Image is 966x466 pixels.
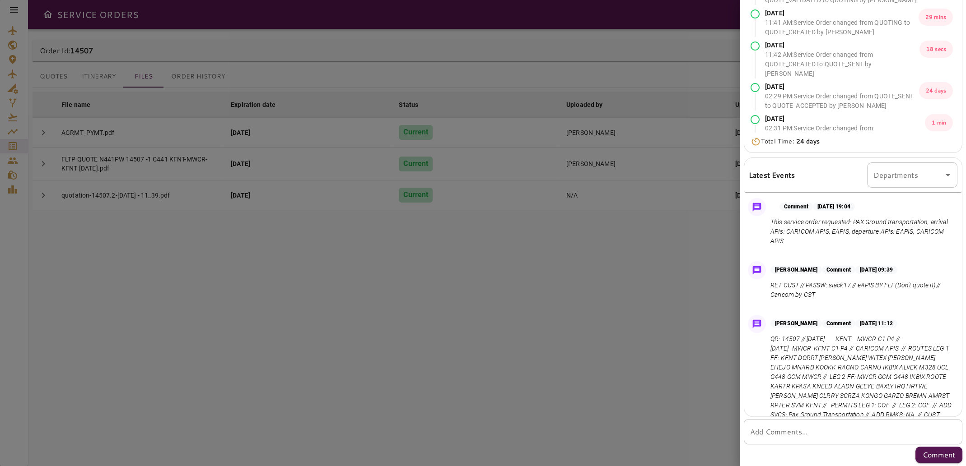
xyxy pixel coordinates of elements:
[770,319,822,328] p: [PERSON_NAME]
[770,217,954,246] p: This service order requested: PAX Ground transportation, arrival APIs: CARICOM APIS, EAPIS, depar...
[855,266,897,274] p: [DATE] 09:39
[813,203,855,211] p: [DATE] 19:04
[822,319,855,328] p: Comment
[751,201,763,213] img: Message Icon
[765,18,919,37] p: 11:41 AM : Service Order changed from QUOTING to QUOTE_CREATED by [PERSON_NAME]
[919,41,953,58] p: 18 secs
[919,9,953,26] p: 29 mins
[751,137,761,146] img: Timer Icon
[765,114,925,124] p: [DATE]
[770,281,954,300] p: RET CUST // PASSW: stack17 // eAPIS BY FLT (Don't quote it) // Caricom by CST
[915,447,962,463] button: Comment
[765,124,925,152] p: 02:31 PM : Service Order changed from QUOTE_ACCEPTED to AWAITING_ASSIGNMENT by [PERSON_NAME]
[923,449,955,460] p: Comment
[765,9,919,18] p: [DATE]
[749,169,795,181] h6: Latest Events
[779,203,813,211] p: Comment
[942,169,954,181] button: Open
[770,334,954,429] p: QR: 14507 // [DATE] KFNT MWCR C1 P4 // [DATE] MWCR KFNT C1 P4 // CARICOM APIS // ROUTES LEG 1 FF:...
[765,41,919,50] p: [DATE]
[770,266,822,274] p: [PERSON_NAME]
[925,114,953,131] p: 1 min
[761,137,820,146] p: Total Time:
[796,137,820,146] b: 24 days
[765,82,919,92] p: [DATE]
[751,264,763,277] img: Message Icon
[822,266,855,274] p: Comment
[765,50,919,78] p: 11:42 AM : Service Order changed from QUOTE_CREATED to QUOTE_SENT by [PERSON_NAME]
[765,92,919,111] p: 02:29 PM : Service Order changed from QUOTE_SENT to QUOTE_ACCEPTED by [PERSON_NAME]
[751,318,763,330] img: Message Icon
[919,82,953,99] p: 24 days
[855,319,897,328] p: [DATE] 11:12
